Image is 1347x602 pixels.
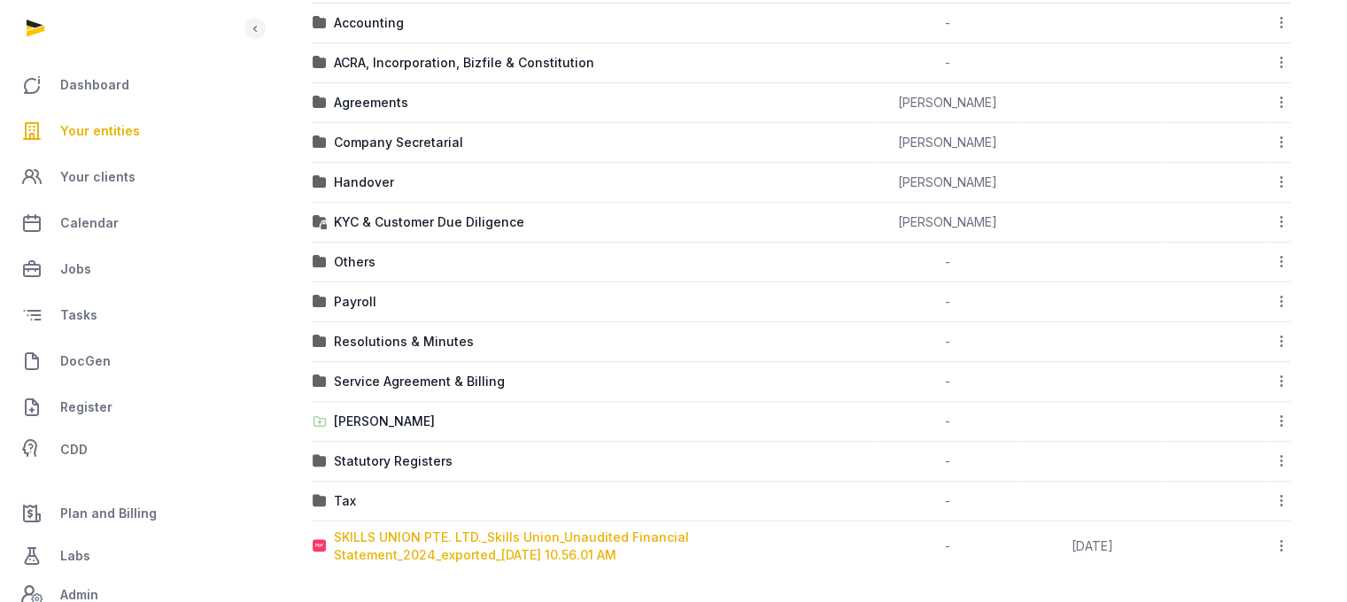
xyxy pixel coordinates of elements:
td: [PERSON_NAME] [876,83,1019,123]
img: folder.svg [313,135,327,150]
a: CDD [14,432,240,467]
div: Statutory Registers [334,452,453,470]
div: Resolutions & Minutes [334,333,474,351]
td: - [876,442,1019,482]
img: folder.svg [313,175,327,189]
div: Handover [334,174,394,191]
span: Calendar [60,212,119,234]
a: Tasks [14,294,240,336]
td: [PERSON_NAME] [876,163,1019,203]
img: folder.svg [313,96,327,110]
span: DocGen [60,351,111,372]
img: folder-locked-icon.svg [313,215,327,229]
span: Tasks [60,305,97,326]
img: folder.svg [313,295,327,309]
div: Tax [334,492,356,510]
td: - [876,402,1019,442]
a: Dashboard [14,64,240,106]
div: Service Agreement & Billing [334,373,505,390]
td: - [876,282,1019,322]
div: [PERSON_NAME] [334,413,435,430]
td: - [876,4,1019,43]
div: SKILLS UNION PTE. LTD._Skills Union_Unaudited Financial Statement_2024_exported_[DATE] 10.56.01 AM [334,529,801,564]
span: Your entities [60,120,140,142]
span: Register [60,397,112,418]
img: folder.svg [313,374,327,389]
span: Plan and Billing [60,503,157,524]
span: Jobs [60,259,91,280]
a: Your entities [14,110,240,152]
td: - [876,521,1019,572]
td: [PERSON_NAME] [876,203,1019,243]
a: Your clients [14,156,240,198]
div: KYC & Customer Due Diligence [334,213,524,231]
img: folder.svg [313,56,327,70]
a: Calendar [14,202,240,244]
td: - [876,322,1019,362]
div: ACRA, Incorporation, Bizfile & Constitution [334,54,594,72]
div: Payroll [334,293,376,311]
img: folder.svg [313,16,327,30]
img: folder.svg [313,335,327,349]
td: - [876,43,1019,83]
td: - [876,482,1019,521]
img: folder.svg [313,255,327,269]
img: pdf.svg [313,539,327,553]
td: - [876,362,1019,402]
a: Jobs [14,248,240,290]
td: - [876,243,1019,282]
img: folder.svg [313,494,327,508]
img: folder.svg [313,454,327,468]
a: Plan and Billing [14,492,240,535]
div: Others [334,253,375,271]
div: Agreements [334,94,408,112]
div: Accounting [334,14,404,32]
a: DocGen [14,340,240,382]
a: Labs [14,535,240,577]
div: Company Secretarial [334,134,463,151]
span: Dashboard [60,74,129,96]
a: Register [14,386,240,428]
span: [DATE] [1072,538,1113,553]
img: folder-upload.svg [313,414,327,428]
td: [PERSON_NAME] [876,123,1019,163]
span: CDD [60,439,88,460]
span: Labs [60,545,90,567]
span: Your clients [60,166,135,188]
